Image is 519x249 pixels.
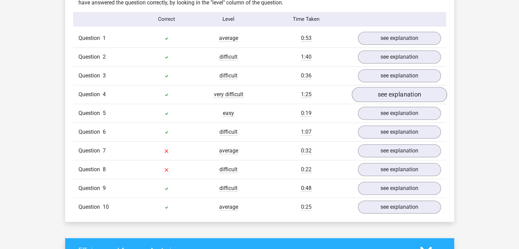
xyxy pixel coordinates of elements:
a: see explanation [358,69,441,82]
span: average [219,35,238,42]
span: 0:48 [301,185,312,192]
span: Question [78,203,103,211]
span: Question [78,128,103,136]
span: difficult [219,185,237,192]
span: 9 [103,185,106,191]
a: see explanation [358,107,441,120]
span: Question [78,53,103,61]
span: difficult [219,72,237,79]
span: Question [78,90,103,99]
div: Level [198,15,260,23]
span: 5 [103,110,106,116]
a: see explanation [358,126,441,138]
div: Time Taken [259,15,352,23]
span: 1:07 [301,129,312,135]
a: see explanation [358,144,441,157]
span: 10 [103,204,109,210]
span: 6 [103,129,106,135]
span: 7 [103,147,106,154]
span: average [219,147,238,154]
span: Question [78,165,103,174]
span: difficult [219,166,237,173]
span: 2 [103,54,106,60]
a: see explanation [358,163,441,176]
span: 1 [103,35,106,41]
span: 0:36 [301,72,312,79]
span: difficult [219,129,237,135]
span: 1:40 [301,54,312,60]
span: Question [78,147,103,155]
span: very difficult [214,91,243,98]
a: see explanation [358,182,441,195]
span: 0:25 [301,204,312,210]
span: Question [78,72,103,80]
span: 8 [103,166,106,173]
span: 0:53 [301,35,312,42]
span: Question [78,184,103,192]
span: 0:22 [301,166,312,173]
span: difficult [219,54,237,60]
span: average [219,204,238,210]
span: 3 [103,72,106,79]
span: 1:25 [301,91,312,98]
span: 4 [103,91,106,98]
span: 0:32 [301,147,312,154]
span: 0:19 [301,110,312,117]
a: see explanation [358,201,441,214]
a: see explanation [351,87,447,102]
span: easy [223,110,234,117]
a: see explanation [358,50,441,63]
span: Question [78,34,103,42]
div: Correct [135,15,198,23]
span: Question [78,109,103,117]
a: see explanation [358,32,441,45]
